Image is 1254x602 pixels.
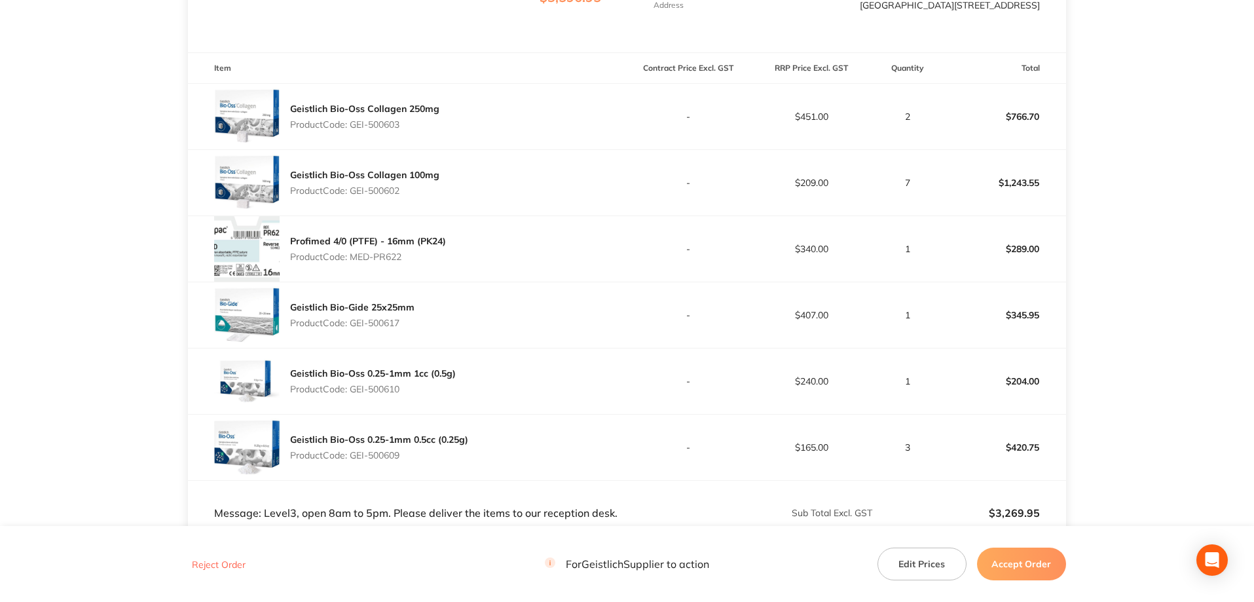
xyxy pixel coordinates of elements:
p: Product Code: MED-PR622 [290,252,446,262]
p: Product Code: GEI-500617 [290,318,415,328]
img: b3lxcGVieA [214,216,280,282]
p: $165.00 [750,442,872,453]
p: 7 [874,178,942,188]
img: NDZ4Ymc5cA [214,348,280,414]
p: $1,243.55 [944,167,1065,198]
p: For Geistlich Supplier to action [545,558,709,571]
p: 3 [874,442,942,453]
p: - [628,244,750,254]
img: emk2cnV4dQ [214,150,280,216]
div: Open Intercom Messenger [1196,544,1228,576]
a: Geistlich Bio-Oss 0.25-1mm 1cc (0.5g) [290,367,456,379]
img: NTVrM3NsMg [214,282,280,348]
a: Geistlich Bio-Oss Collagen 100mg [290,169,439,181]
p: 1 [874,376,942,386]
td: Message: Level3, open 8am to 5pm. Please deliver the items to our reception desk. [188,481,627,520]
p: $209.00 [750,178,872,188]
a: Profimed 4/0 (PTFE) - 16mm (PK24) [290,235,446,247]
p: - [628,442,750,453]
p: $204.00 [944,366,1065,397]
p: $420.75 [944,432,1065,463]
p: $451.00 [750,111,872,122]
p: Product Code: GEI-500603 [290,119,439,130]
button: Edit Prices [877,548,967,580]
a: Geistlich Bio-Oss Collagen 250mg [290,103,439,115]
p: $3,269.95 [874,507,1040,519]
th: RRP Price Excl. GST [750,53,873,84]
p: Address [654,1,684,10]
img: MTBzYnE4cA [214,84,280,149]
p: - [628,376,750,386]
p: $766.70 [944,101,1065,132]
p: $289.00 [944,233,1065,265]
img: ZjNnMHdobA [214,415,280,480]
p: 1 [874,244,942,254]
button: Reject Order [188,559,249,571]
p: - [628,310,750,320]
p: Product Code: GEI-500610 [290,384,456,394]
th: Total [943,53,1066,84]
p: $407.00 [750,310,872,320]
th: Item [188,53,627,84]
a: Geistlich Bio-Gide 25x25mm [290,301,415,313]
p: Product Code: GEI-500602 [290,185,439,196]
p: - [628,178,750,188]
p: 1 [874,310,942,320]
button: Accept Order [977,548,1066,580]
p: $240.00 [750,376,872,386]
p: 2 [874,111,942,122]
p: - [628,111,750,122]
p: $345.95 [944,299,1065,331]
a: Geistlich Bio-Oss 0.25-1mm 0.5cc (0.25g) [290,434,468,445]
p: Sub Total Excl. GST [628,508,872,518]
th: Quantity [873,53,943,84]
p: $340.00 [750,244,872,254]
th: Contract Price Excl. GST [627,53,750,84]
p: Product Code: GEI-500609 [290,450,468,461]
